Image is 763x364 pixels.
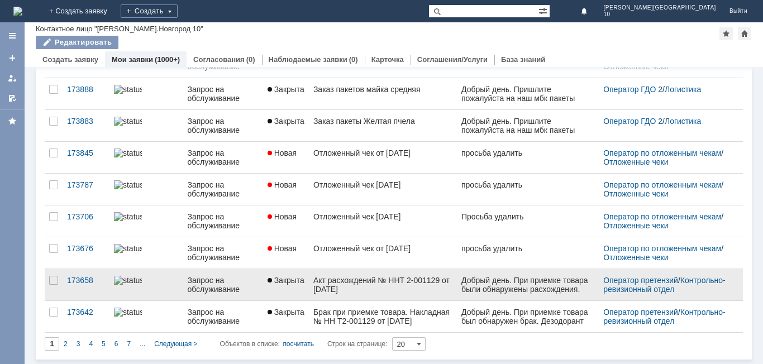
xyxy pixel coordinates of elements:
[114,117,142,126] img: statusbar-100 (1).png
[268,308,304,317] span: Закрыта
[603,180,721,189] a: Оператор по отложенным чекам
[603,221,668,230] a: Отложенные чеки
[67,180,105,189] div: 173787
[114,212,142,221] img: statusbar-100 (1).png
[3,69,21,87] a: Мои заявки
[154,340,197,348] span: Следующая >
[13,7,22,16] img: logo
[67,212,105,221] div: 173706
[187,212,258,230] div: Запрос на обслуживание
[603,212,721,221] a: Оператор по отложенным чекам
[114,276,142,285] img: statusbar-100 (1).png
[603,157,668,166] a: Отложенные чеки
[183,269,263,300] a: Запрос на обслуживание
[63,269,109,300] a: 173658
[63,237,109,269] a: 173676
[603,244,729,262] div: /
[309,205,457,237] a: Отложенный чек [DATE]
[501,55,545,64] a: База знаний
[603,149,729,166] div: /
[313,180,452,189] div: Отложенный чек [DATE]
[187,85,258,103] div: Запрос на обслуживание
[417,55,488,64] a: Соглашения/Услуги
[268,276,304,285] span: Закрыта
[309,237,457,269] a: Отложенный чек от [DATE]
[13,7,22,16] a: Перейти на домашнюю страницу
[371,55,404,64] a: Карточка
[263,110,309,141] a: Закрыта
[183,78,263,109] a: Запрос на обслуживание
[89,340,93,348] span: 4
[263,142,309,173] a: Новая
[603,85,729,94] div: /
[603,276,678,285] a: Оператор претензий
[155,55,180,64] div: (1000+)
[603,253,668,262] a: Отложенные чеки
[114,149,142,157] img: statusbar-100 (1).png
[67,85,105,94] div: 173888
[109,269,183,300] a: statusbar-100 (1).png
[268,117,304,126] span: Закрыта
[268,244,297,253] span: Новая
[183,142,263,173] a: Запрос на обслуживание
[63,205,109,237] a: 173706
[263,237,309,269] a: Новая
[603,244,721,253] a: Оператор по отложенным чекам
[187,149,258,166] div: Запрос на обслуживание
[183,301,263,332] a: Запрос на обслуживание
[63,174,109,205] a: 173787
[63,110,109,141] a: 173883
[114,244,142,253] img: statusbar-100 (1).png
[183,110,263,141] a: Запрос на обслуживание
[309,142,457,173] a: Отложенный чек от [DATE]
[349,55,358,64] div: (0)
[313,212,452,221] div: Отложенный чек [DATE]
[67,308,105,317] div: 173642
[604,4,716,11] span: [PERSON_NAME][GEOGRAPHIC_DATA]
[183,174,263,205] a: Запрос на обслуживание
[268,85,304,94] span: Закрыта
[140,340,145,348] span: ...
[67,276,105,285] div: 173658
[309,269,457,300] a: Акт расхождений № ННТ 2-001129 от [DATE]
[309,78,457,109] a: Заказ пакетов майка средняя
[63,301,109,332] a: 173642
[63,78,109,109] a: 173888
[269,55,347,64] a: Наблюдаемые заявки
[313,244,452,253] div: Отложенный чек от [DATE]
[719,27,733,40] div: Добавить в избранное
[603,308,729,325] div: /
[268,180,297,189] span: Новая
[187,276,258,294] div: Запрос на обслуживание
[263,269,309,300] a: Закрыта
[187,244,258,262] div: Запрос на обслуживание
[109,174,183,205] a: statusbar-100 (1).png
[121,4,178,18] div: Создать
[309,174,457,205] a: Отложенный чек [DATE]
[538,5,550,16] span: Расширенный поиск
[603,180,729,198] div: /
[127,340,131,348] span: 7
[309,110,457,141] a: Заказ пакеты Желтая пчела
[114,85,142,94] img: statusbar-100 (1).png
[309,301,457,332] a: Брак при приемке товара. Накладная № НН Т2-001129 от [DATE]
[665,117,701,126] a: Логистика
[187,180,258,198] div: Запрос на обслуживание
[109,237,183,269] a: statusbar-100 (1).png
[114,308,142,317] img: statusbar-100 (1).png
[603,117,729,126] div: /
[268,149,297,157] span: Новая
[738,27,751,40] div: Сделать домашней страницей
[109,205,183,237] a: statusbar-100 (1).png
[220,340,280,348] span: Объектов в списке:
[187,308,258,325] div: Запрос на обслуживание
[220,337,388,351] i: Строк на странице:
[3,89,21,107] a: Мои согласования
[109,142,183,173] a: statusbar-100 (1).png
[102,340,106,348] span: 5
[183,205,263,237] a: Запрос на обслуживание
[283,337,314,351] div: посчитать
[183,237,263,269] a: Запрос на обслуживание
[64,340,68,348] span: 2
[109,78,183,109] a: statusbar-100 (1).png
